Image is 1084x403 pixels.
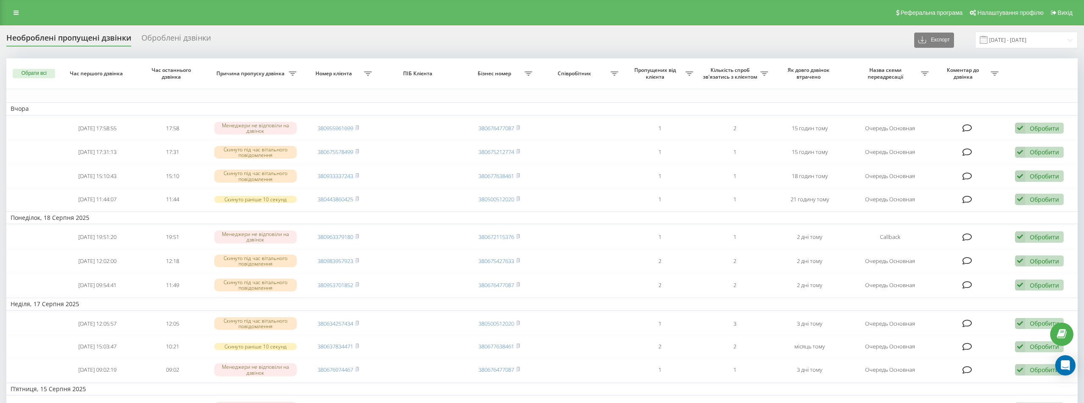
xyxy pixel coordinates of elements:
a: 380983957923 [318,257,353,265]
a: 380676477087 [478,281,514,289]
td: 15:10 [135,165,210,187]
div: Обробити [1030,343,1059,351]
td: 1 [622,189,697,210]
div: Обробити [1030,257,1059,265]
div: Скинуто під час вітального повідомлення [214,170,297,182]
td: 1 [622,117,697,140]
div: Обробити [1030,172,1059,180]
div: Скинуто під час вітального повідомлення [214,317,297,330]
span: Час першого дзвінка [67,70,127,77]
div: Скинуто раніше 10 секунд [214,343,297,350]
td: [DATE] 12:02:00 [60,250,135,272]
a: 380443860425 [318,195,353,203]
td: П’ятниця, 15 Серпня 2025 [6,383,1078,395]
td: 18 годин тому [772,165,847,187]
td: [DATE] 17:31:13 [60,141,135,163]
td: 1 [697,141,772,163]
a: 380676477087 [478,366,514,373]
td: 2 дні тому [772,274,847,296]
div: Необроблені пропущені дзвінки [6,33,131,47]
div: Обробити [1030,319,1059,327]
td: Очередь Основная [847,165,933,187]
a: 380963379180 [318,233,353,241]
div: Open Intercom Messenger [1055,355,1076,376]
td: [DATE] 19:51:20 [60,226,135,248]
td: 1 [622,359,697,381]
td: 15 годин тому [772,141,847,163]
div: Оброблені дзвінки [141,33,211,47]
td: Очередь Основная [847,274,933,296]
td: 11:44 [135,189,210,210]
span: Бізнес номер [466,70,525,77]
td: 2 [622,336,697,357]
td: Очередь Основная [847,189,933,210]
div: Скинуто під час вітального повідомлення [214,146,297,159]
span: Реферальна програма [901,9,963,16]
td: 2 [622,250,697,272]
td: 1 [622,313,697,335]
td: 2 дні тому [772,226,847,248]
a: 380953701852 [318,281,353,289]
td: Вчора [6,102,1078,115]
span: Налаштування профілю [977,9,1043,16]
div: Обробити [1030,124,1059,132]
span: ПІБ Клієнта [384,70,454,77]
td: [DATE] 09:02:19 [60,359,135,381]
span: Як довго дзвінок втрачено [780,67,840,80]
a: 380955961699 [318,124,353,132]
td: Callback [847,226,933,248]
a: 380634257434 [318,320,353,327]
td: 2 [697,250,772,272]
a: 380675578499 [318,148,353,156]
a: 380637834471 [318,343,353,350]
div: Менеджери не відповіли на дзвінок [214,363,297,376]
td: [DATE] 09:54:41 [60,274,135,296]
a: 380500512020 [478,195,514,203]
span: Кількість спроб зв'язатись з клієнтом [702,67,760,80]
td: 3 дні тому [772,359,847,381]
td: 2 [697,336,772,357]
td: 1 [697,165,772,187]
span: Причина пропуску дзвінка [214,70,289,77]
td: [DATE] 15:10:43 [60,165,135,187]
span: Вихід [1058,9,1073,16]
a: 380677638461 [478,172,514,180]
td: 3 [697,313,772,335]
span: Співробітник [541,70,610,77]
td: 2 дні тому [772,250,847,272]
td: 3 дні тому [772,313,847,335]
a: 380933337243 [318,172,353,180]
td: [DATE] 17:58:55 [60,117,135,140]
td: 1 [622,226,697,248]
div: Обробити [1030,148,1059,156]
a: 380677638461 [478,343,514,350]
span: Коментар до дзвінка [937,67,990,80]
td: Очередь Основная [847,313,933,335]
span: Час останнього дзвінка [142,67,202,80]
td: 1 [697,189,772,210]
td: 09:02 [135,359,210,381]
a: 380675212774 [478,148,514,156]
td: Очередь Основная [847,141,933,163]
td: Понеділок, 18 Серпня 2025 [6,211,1078,224]
button: Обрати всі [13,69,55,78]
td: 21 годину тому [772,189,847,210]
td: 1 [697,226,772,248]
td: [DATE] 15:03:47 [60,336,135,357]
a: 380500512020 [478,320,514,327]
td: [DATE] 11:44:07 [60,189,135,210]
td: Очередь Основная [847,250,933,272]
a: 380672115376 [478,233,514,241]
div: Обробити [1030,233,1059,241]
div: Скинуто під час вітального повідомлення [214,255,297,267]
div: Менеджери не відповіли на дзвінок [214,122,297,134]
span: Номер клієнта [305,70,364,77]
td: 2 [622,274,697,296]
td: 1 [622,141,697,163]
td: місяць тому [772,336,847,357]
td: Неділя, 17 Серпня 2025 [6,298,1078,310]
td: 1 [622,165,697,187]
td: Очередь Основная [847,117,933,140]
a: 380676974467 [318,366,353,373]
div: Обробити [1030,281,1059,289]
